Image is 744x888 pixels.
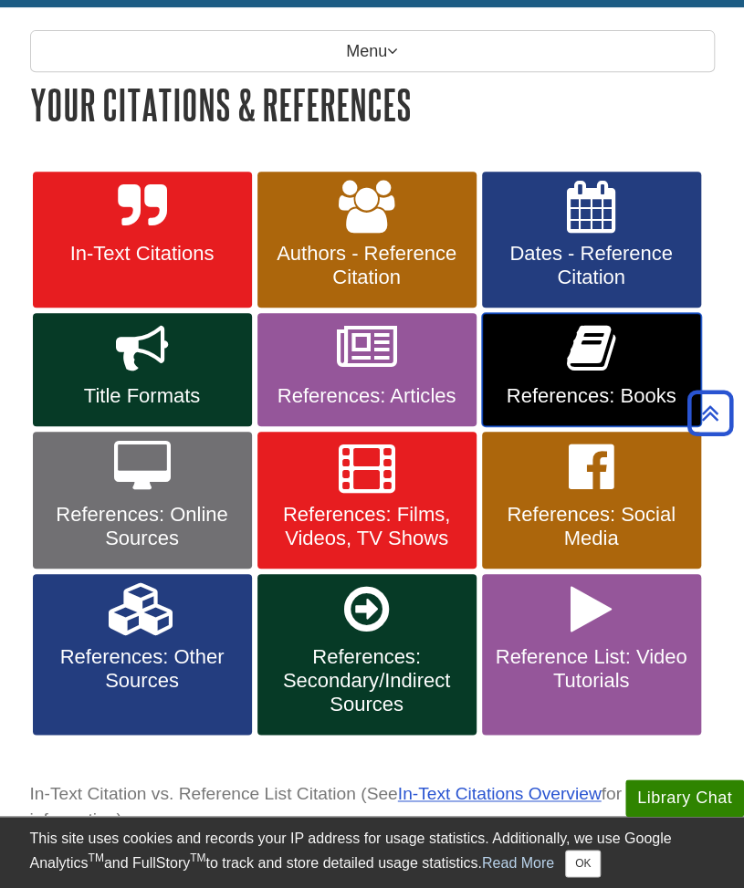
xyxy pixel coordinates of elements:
a: References: Secondary/Indirect Sources [257,574,477,735]
span: References: Online Sources [47,503,238,550]
span: References: Books [496,384,687,408]
a: In-Text Citations Overview [398,784,602,803]
h1: Your Citations & References [30,81,715,128]
sup: TM [89,851,104,864]
span: References: Social Media [496,503,687,550]
a: References: Books [482,313,701,426]
div: This site uses cookies and records your IP address for usage statistics. Additionally, we use Goo... [30,828,715,877]
span: In-Text Citations [47,242,238,266]
caption: In-Text Citation vs. Reference List Citation (See for more information) [30,774,715,841]
a: References: Online Sources [33,432,252,569]
span: Dates - Reference Citation [496,242,687,289]
span: References: Secondary/Indirect Sources [271,645,463,716]
a: References: Social Media [482,432,701,569]
span: Reference List: Video Tutorials [496,645,687,693]
span: Authors - Reference Citation [271,242,463,289]
span: References: Other Sources [47,645,238,693]
a: Authors - Reference Citation [257,172,477,308]
p: Menu [30,30,715,72]
a: References: Articles [257,313,477,426]
a: Title Formats [33,313,252,426]
button: Library Chat [625,779,744,817]
a: References: Other Sources [33,574,252,735]
button: Close [565,850,601,877]
a: References: Films, Videos, TV Shows [257,432,477,569]
span: References: Films, Videos, TV Shows [271,503,463,550]
a: Dates - Reference Citation [482,172,701,308]
a: Read More [482,854,554,870]
span: References: Articles [271,384,463,408]
a: In-Text Citations [33,172,252,308]
span: Title Formats [47,384,238,408]
a: Reference List: Video Tutorials [482,574,701,735]
a: Back to Top [681,401,739,425]
sup: TM [190,851,205,864]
